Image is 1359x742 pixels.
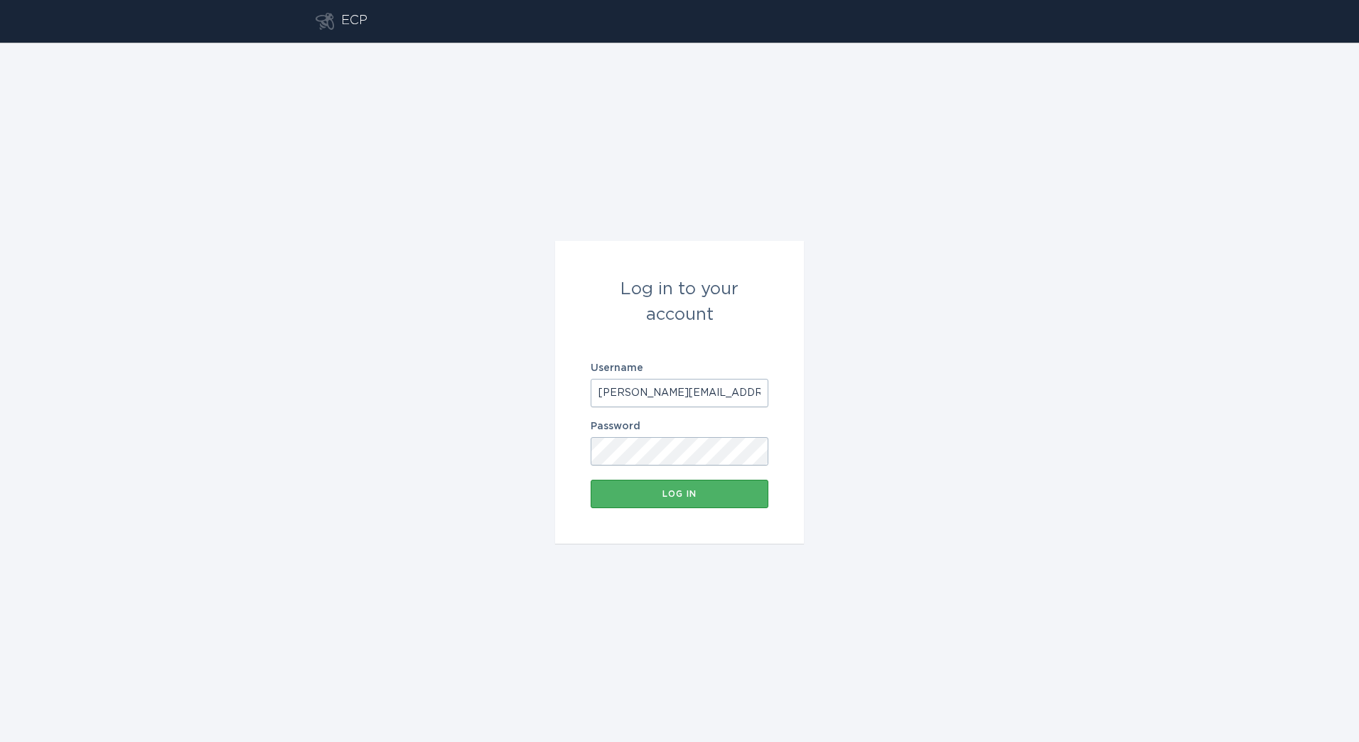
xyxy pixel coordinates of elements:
div: Log in to your account [591,276,768,328]
div: Log in [598,490,761,498]
button: Go to dashboard [316,13,334,30]
div: ECP [341,13,367,30]
label: Username [591,363,768,373]
button: Log in [591,480,768,508]
label: Password [591,421,768,431]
